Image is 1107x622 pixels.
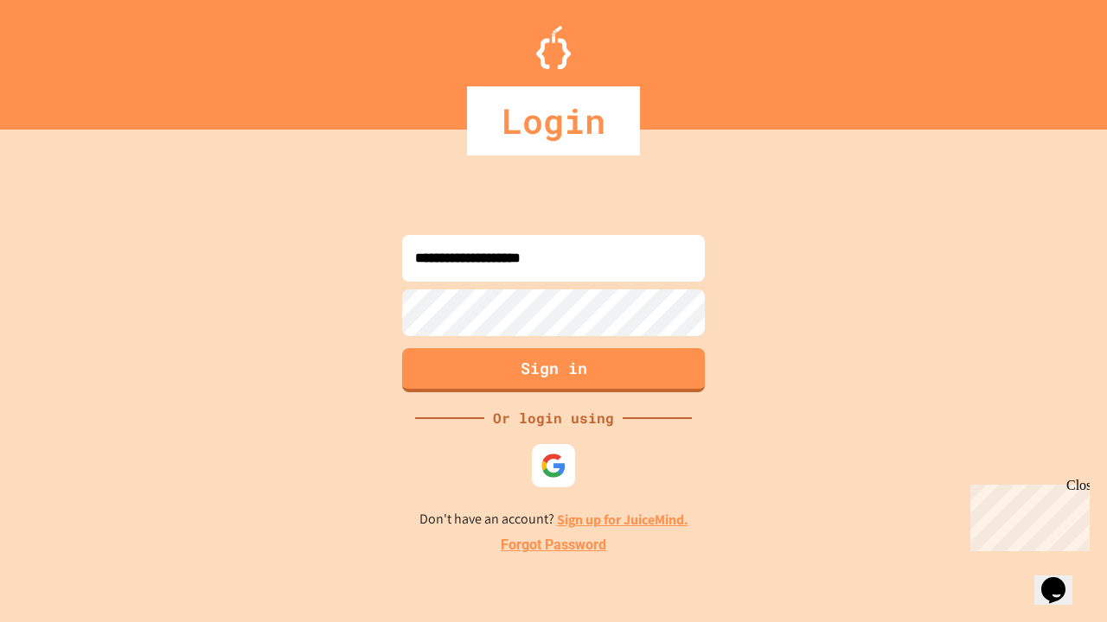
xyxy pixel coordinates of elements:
button: Sign in [402,348,705,392]
a: Sign up for JuiceMind. [557,511,688,529]
img: Logo.svg [536,26,571,69]
div: Login [467,86,640,155]
p: Don't have an account? [419,509,688,530]
div: Or login using [484,408,623,428]
iframe: chat widget [963,478,1090,551]
img: google-icon.svg [541,453,566,479]
a: Forgot Password [501,535,606,555]
iframe: chat widget [1034,553,1090,605]
div: Chat with us now!Close [7,7,119,110]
